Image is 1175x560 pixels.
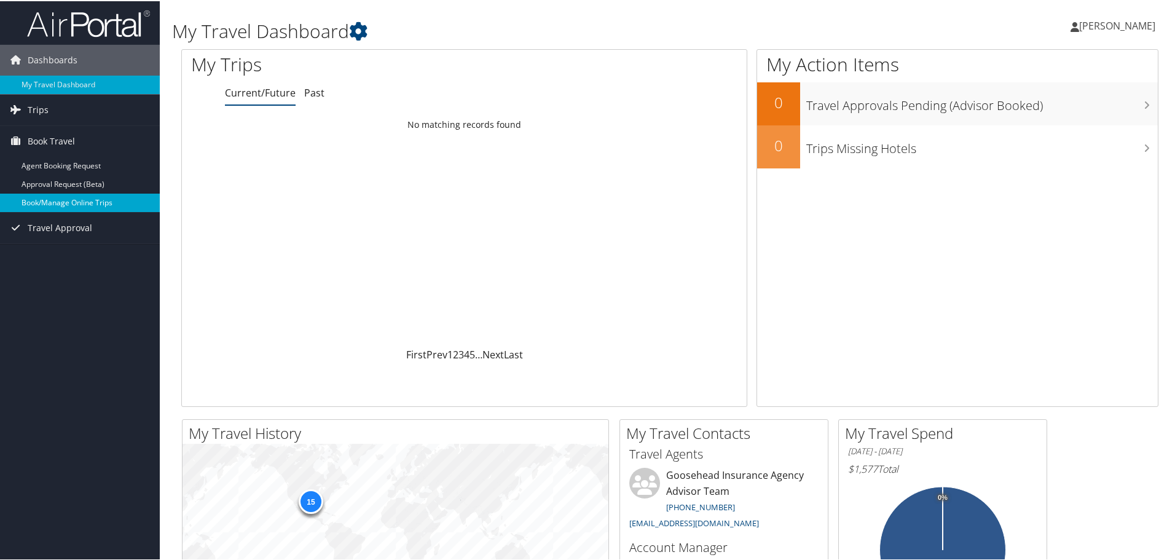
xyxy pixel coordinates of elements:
a: Last [504,347,523,360]
h2: My Travel History [189,422,608,443]
a: [EMAIL_ADDRESS][DOMAIN_NAME] [629,516,759,527]
span: Book Travel [28,125,75,156]
a: Prev [426,347,447,360]
h3: Account Manager [629,538,819,555]
a: Current/Future [225,85,296,98]
div: 15 [299,488,323,513]
a: [PERSON_NAME] [1071,6,1168,43]
h6: [DATE] - [DATE] [848,444,1037,456]
h1: My Travel Dashboard [172,17,836,43]
a: 0Travel Approvals Pending (Advisor Booked) [757,81,1158,124]
tspan: 0% [938,493,948,500]
h2: 0 [757,134,800,155]
h2: My Travel Spend [845,422,1047,443]
a: First [406,347,426,360]
h2: 0 [757,91,800,112]
h3: Trips Missing Hotels [806,133,1158,156]
span: Travel Approval [28,211,92,242]
h6: Total [848,461,1037,475]
h3: Travel Approvals Pending (Advisor Booked) [806,90,1158,113]
h3: Travel Agents [629,444,819,462]
a: 3 [458,347,464,360]
span: $1,577 [848,461,878,475]
span: [PERSON_NAME] [1079,18,1155,31]
span: … [475,347,482,360]
a: 1 [447,347,453,360]
td: No matching records found [182,112,747,135]
h1: My Action Items [757,50,1158,76]
a: [PHONE_NUMBER] [666,500,735,511]
span: Dashboards [28,44,77,74]
a: 4 [464,347,470,360]
a: 0Trips Missing Hotels [757,124,1158,167]
li: Goosehead Insurance Agency Advisor Team [623,467,825,532]
h2: My Travel Contacts [626,422,828,443]
h1: My Trips [191,50,502,76]
a: Past [304,85,324,98]
a: 5 [470,347,475,360]
a: 2 [453,347,458,360]
span: Trips [28,93,49,124]
a: Next [482,347,504,360]
img: airportal-logo.png [27,8,150,37]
